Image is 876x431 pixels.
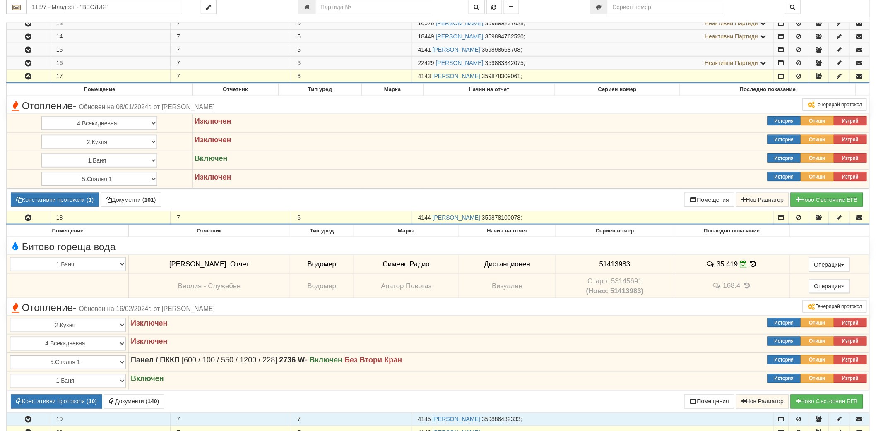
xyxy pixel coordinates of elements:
button: Новo Състояние БГВ [791,193,863,207]
button: Констативни протоколи (10) [11,395,102,409]
td: ; [412,17,773,30]
button: История [768,135,801,144]
th: Последно показание [674,225,789,237]
button: Опиши [801,374,834,383]
th: Помещение [7,84,193,96]
td: ; [412,43,773,56]
button: Изтрий [834,172,867,181]
button: Новo Състояние БГВ [791,395,863,409]
td: 7 [171,17,291,30]
span: Неактивни Партиди [705,60,758,66]
span: Партида № [418,214,431,221]
strong: Изключен [195,173,231,181]
td: 17 [50,70,170,83]
button: Нов Радиатор [736,193,789,207]
b: 101 [144,196,154,203]
span: Партида № [418,416,431,423]
button: История [768,318,801,327]
strong: Включен [131,375,164,383]
th: Сериен номер [555,84,680,96]
td: Водомер [290,255,354,274]
strong: Изключен [195,136,231,144]
span: Партида № [418,33,434,40]
span: Неактивни Партиди [705,33,758,40]
td: Устройство със сериен номер 53145691 беше подменено от устройство със сериен номер 51413983 [556,274,674,298]
td: ; [412,30,773,43]
b: 10 [89,398,95,405]
b: (Ново: 51413983) [586,287,644,295]
span: 359878100078 [482,214,520,221]
th: Марка [354,225,459,237]
button: История [768,374,801,383]
a: [PERSON_NAME] [436,33,484,40]
button: История [768,172,801,181]
td: 7 [171,30,291,43]
button: Операции [809,258,850,272]
span: Битово гореща вода [9,242,116,252]
button: Генерирай протокол [803,300,867,313]
b: 1 [89,196,92,203]
span: Партида № [418,20,434,26]
td: ; [412,211,773,224]
span: Отопление [9,101,215,111]
span: - [73,302,76,313]
td: ; [412,413,773,426]
th: Сериен номер [556,225,674,237]
th: Тип уред [290,225,354,237]
span: 168.4 [723,282,741,290]
td: 7 [171,413,291,426]
td: Сименс Радио [354,255,459,274]
span: Партида № [418,46,431,53]
span: История на забележките [706,260,717,268]
button: Нов Радиатор [736,395,789,409]
span: 51413983 [599,260,631,268]
span: 35.419 [717,260,738,268]
button: Опиши [801,355,834,364]
th: Тип уред [279,84,362,96]
strong: Изключен [131,338,168,346]
button: История [768,116,801,125]
strong: Панел / ПККП [131,356,180,364]
button: Изтрий [834,374,867,383]
button: Генерирай протокол [803,98,867,111]
span: 6 [298,60,301,66]
button: Операции [809,279,850,293]
span: 6 [298,73,301,79]
span: Обновен на 08/01/2024г. от [PERSON_NAME] [79,103,215,110]
button: История [768,355,801,364]
span: Обновен на 16/02/2024г. от [PERSON_NAME] [79,305,215,312]
button: Опиши [801,116,834,125]
a: [PERSON_NAME] [433,46,480,53]
td: 7 [171,211,291,224]
span: - [73,100,76,111]
th: Начин на отчет [424,84,555,96]
button: Изтрий [834,318,867,327]
button: Помещения [684,193,735,207]
button: Помещения [684,395,735,409]
span: Веолия - Служебен [178,282,241,290]
button: Документи (101) [101,193,161,207]
button: Опиши [801,135,834,144]
strong: 2736 W [279,356,305,364]
strong: Изключен [131,319,168,327]
th: Помещение [7,225,129,237]
button: Изтрий [834,135,867,144]
strong: Без Втори Кран [344,356,402,364]
span: 7 [298,416,301,423]
span: 5 [298,20,301,26]
span: 5 [298,33,301,40]
a: [PERSON_NAME] [436,20,484,26]
a: [PERSON_NAME] [436,60,484,66]
span: 359894762520 [485,33,524,40]
strong: Изключен [195,117,231,125]
span: История на забележките [712,282,723,290]
i: Редакция Отчет към 01/10/2025 [740,261,747,268]
td: ; [412,57,773,69]
span: История на показанията [749,260,758,268]
button: История [768,337,801,346]
td: 13 [50,17,170,30]
td: 14 [50,30,170,43]
button: Опиши [801,172,834,181]
th: Начин на отчет [459,225,556,237]
button: Изтрий [834,337,867,346]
